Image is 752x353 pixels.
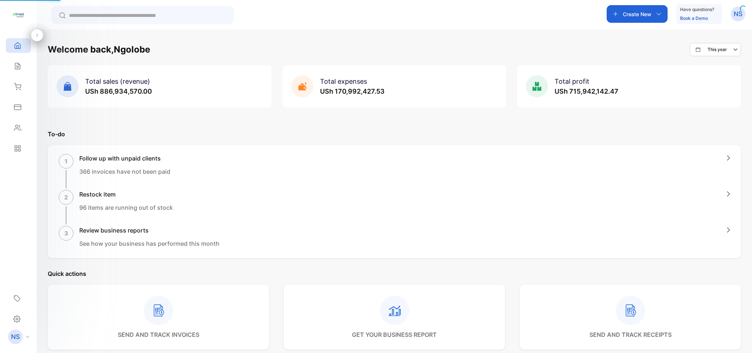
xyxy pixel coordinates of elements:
[731,5,745,23] button: NS
[65,157,68,166] p: 1
[680,6,714,13] p: Have questions?
[79,239,219,248] p: See how your business has performed this month
[352,330,437,339] p: get your business report
[48,43,150,56] h1: Welcome back, Ngolobe
[708,46,727,53] p: This year
[64,193,68,202] p: 2
[79,203,173,212] p: 96 items are running out of stock
[607,5,668,23] button: Create New
[690,43,741,56] button: This year
[721,322,752,353] iframe: LiveChat chat widget
[555,87,618,95] span: USh 715,942,142.47
[11,332,20,342] p: NS
[48,269,741,278] p: Quick actions
[13,10,24,21] img: logo
[64,229,68,238] p: 3
[79,226,219,235] h1: Review business reports
[48,130,741,138] p: To-do
[85,78,150,85] span: Total sales (revenue)
[734,9,742,19] p: NS
[555,78,589,85] span: Total profit
[623,10,651,18] p: Create New
[589,330,672,339] p: send and track receipts
[79,154,170,163] h1: Follow up with unpaid clients
[79,190,173,199] h1: Restock item
[85,87,152,95] span: USh 886,934,570.00
[320,78,367,85] span: Total expenses
[680,15,708,21] a: Book a Demo
[118,330,199,339] p: send and track invoices
[79,167,170,176] p: 366 invoices have not been paid
[320,87,385,95] span: USh 170,992,427.53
